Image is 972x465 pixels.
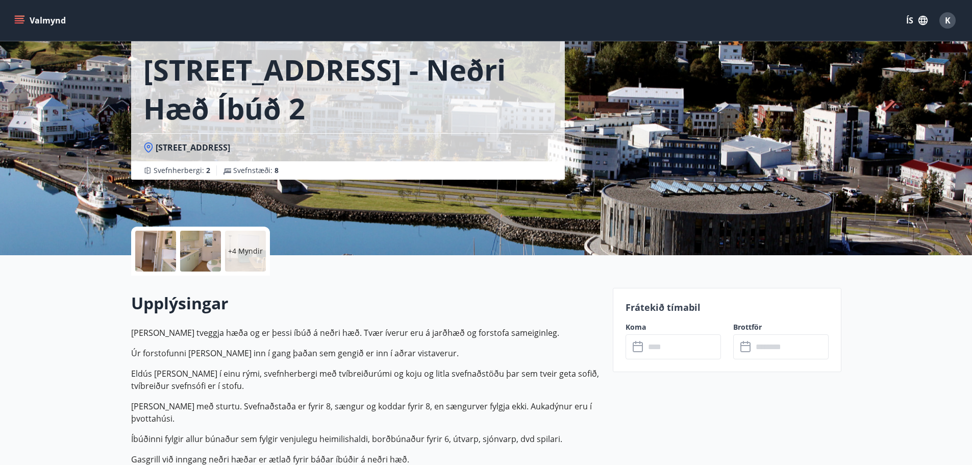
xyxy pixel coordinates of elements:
[131,347,601,359] p: Úr forstofunni [PERSON_NAME] inn í gang þaðan sem gengið er inn í aðrar vistaverur.
[206,165,210,175] span: 2
[143,50,553,128] h1: [STREET_ADDRESS] - Neðri hæð íbúð 2
[945,15,951,26] span: K
[131,327,601,339] p: [PERSON_NAME] tveggja hæða og er þessi íbúð á neðri hæð. Tvær íverur eru á jarðhæð og forstofa sa...
[901,11,933,30] button: ÍS
[626,322,721,332] label: Koma
[935,8,960,33] button: K
[12,11,70,30] button: menu
[131,292,601,314] h2: Upplýsingar
[131,368,601,392] p: Eldús [PERSON_NAME] í einu rými, svefnherbergi með tvíbreiðurúmi og koju og litla svefnaðstöðu þa...
[233,165,279,176] span: Svefnstæði :
[131,400,601,425] p: [PERSON_NAME] með sturtu. Svefnaðstaða er fyrir 8, sængur og koddar fyrir 8, en sængurver fylgja ...
[626,301,829,314] p: Frátekið tímabil
[154,165,210,176] span: Svefnherbergi :
[733,322,829,332] label: Brottför
[275,165,279,175] span: 8
[156,142,230,153] span: [STREET_ADDRESS]
[228,246,263,256] p: +4 Myndir
[131,433,601,445] p: Íbúðinni fylgir allur búnaður sem fylgir venjulegu heimilishaldi, borðbúnaður fyrir 6, útvarp, sj...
